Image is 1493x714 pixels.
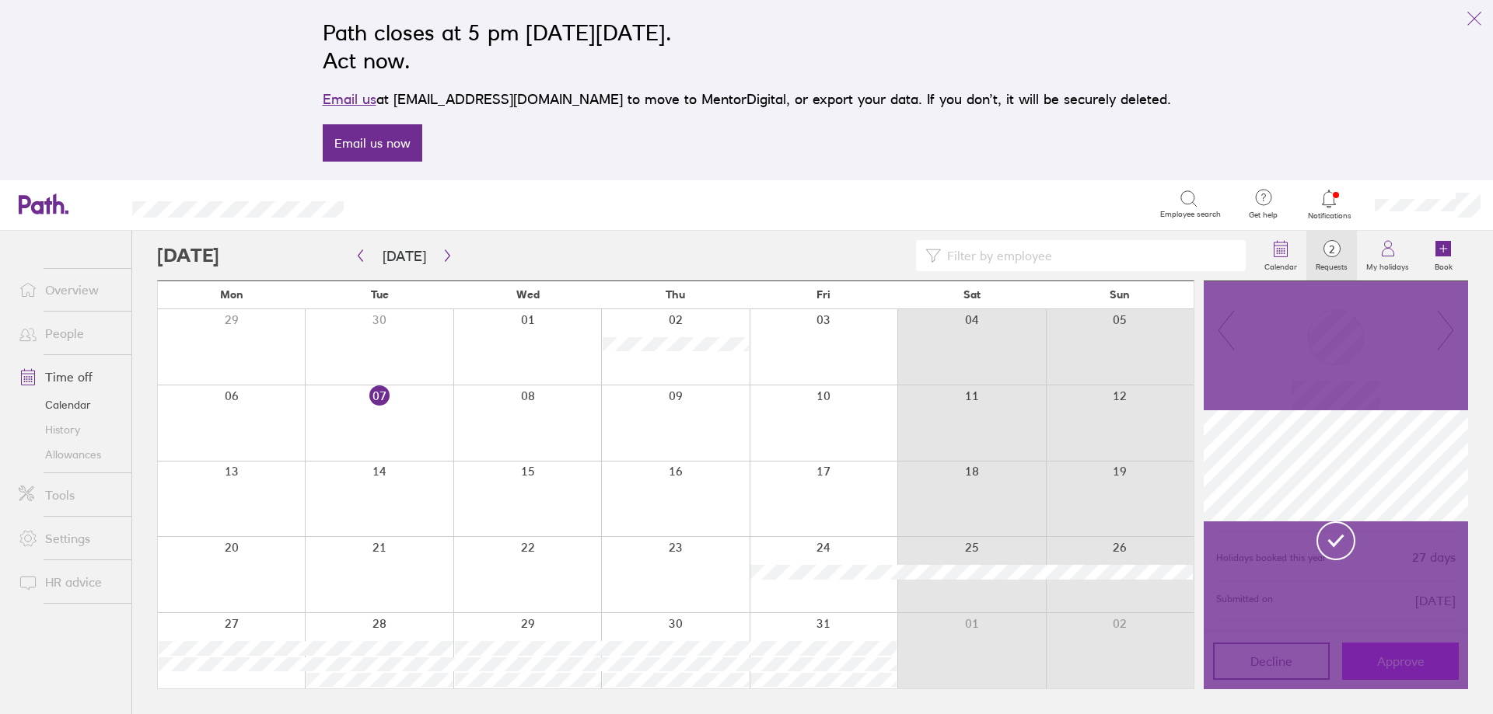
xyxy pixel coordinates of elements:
[963,288,981,301] span: Sat
[1357,258,1418,272] label: My holidays
[6,417,131,442] a: History
[6,318,131,349] a: People
[1306,258,1357,272] label: Requests
[1357,231,1418,280] a: My holidays
[323,89,1171,110] p: at [EMAIL_ADDRESS][DOMAIN_NAME] to move to MentorDigital, or export your data. If you don’t, it w...
[1425,258,1462,272] label: Book
[6,523,131,554] a: Settings
[6,566,131,597] a: HR advice
[1304,211,1355,221] span: Notifications
[666,288,685,301] span: Thu
[371,288,389,301] span: Tue
[6,274,131,305] a: Overview
[220,288,243,301] span: Mon
[323,91,376,107] a: Email us
[1418,231,1468,280] a: Book
[6,392,131,417] a: Calendar
[323,19,1171,75] h2: Path closes at 5 pm [DATE][DATE]. Act now.
[1306,243,1357,256] span: 2
[1255,231,1306,280] a: Calendar
[816,288,830,301] span: Fri
[6,479,131,510] a: Tools
[1304,188,1355,221] a: Notifications
[6,361,131,392] a: Time off
[1160,210,1221,219] span: Employee search
[1110,288,1130,301] span: Sun
[6,442,131,467] a: Allowances
[1238,211,1288,220] span: Get help
[941,241,1236,270] input: Filter by employee
[323,124,422,162] a: Email us now
[386,197,425,211] div: Search
[370,243,439,269] button: [DATE]
[516,288,540,301] span: Wed
[1255,258,1306,272] label: Calendar
[1306,231,1357,280] a: 2Requests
